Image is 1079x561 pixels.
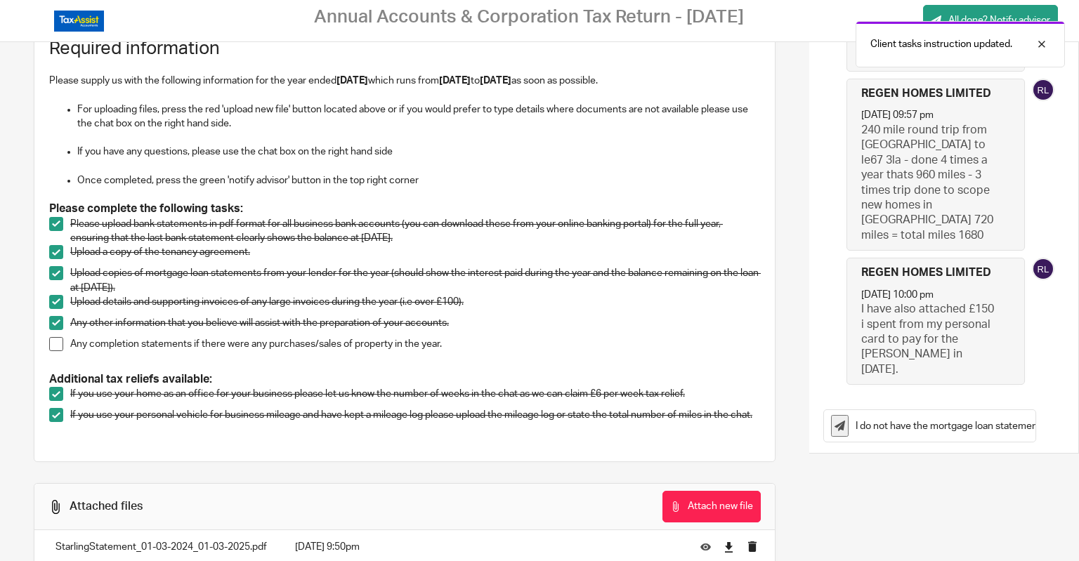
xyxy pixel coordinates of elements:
[77,103,760,131] p: For uploading files, press the red 'upload new file' button located above or if you would prefer ...
[70,217,760,246] p: Please upload bank statements in pdf format for all business bank accounts (you can download thes...
[662,491,761,522] button: Attach new file
[70,245,760,259] p: Upload a copy of the tenancy agreement.
[49,38,760,60] h1: Required information
[49,203,243,214] strong: Please complete the following tasks:
[70,266,760,295] p: Upload copies of mortgage loan statements from your lender for the year (should show the interest...
[70,295,760,309] p: Upload details and supporting invoices of any large invoices during the year (i.e over £100).
[870,37,1012,51] p: Client tasks instruction updated.
[70,408,760,422] p: If you use your personal vehicle for business mileage and have kept a mileage log please upload t...
[70,316,760,330] p: Any other information that you believe will assist with the preparation of your accounts.
[49,74,760,88] p: Please supply us with the following information for the year ended which runs from to as soon as ...
[1032,258,1054,280] img: svg%3E
[70,499,143,514] div: Attached files
[54,11,104,32] img: Logo_TaxAssistAccountants_FullColour_RGB.png
[861,288,934,302] p: [DATE] 10:00 pm
[314,6,744,28] h2: Annual Accounts & Corporation Tax Return - [DATE]
[70,337,760,351] p: Any completion statements if there were any purchases/sales of property in the year.
[70,387,760,401] p: If you use your home as an office for your business please let us know the number of weeks in the...
[861,86,991,101] h4: REGEN HOMES LIMITED
[923,5,1058,37] a: All done? Notify advisor
[336,76,368,86] strong: [DATE]
[55,540,267,554] p: StarlingStatement_01-03-2024_01-03-2025.pdf
[480,76,511,86] strong: [DATE]
[77,145,760,159] p: If you have any questions, please use the chat box on the right hand side
[295,540,679,554] p: [DATE] 9:50pm
[439,76,471,86] strong: [DATE]
[49,374,212,385] strong: Additional tax reliefs available:
[861,265,991,280] h4: REGEN HOMES LIMITED
[861,302,997,377] p: I have also attached £150 i spent from my personal card to pay for the [PERSON_NAME] in [DATE].
[861,123,997,244] p: 240 mile round trip from [GEOGRAPHIC_DATA] to le67 3la - done 4 times a year thats 960 miles - 3 ...
[861,108,934,122] p: [DATE] 09:57 pm
[1032,79,1054,101] img: svg%3E
[724,540,734,554] a: Download
[77,173,760,187] p: Once completed, press the green 'notify advisor' button in the top right corner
